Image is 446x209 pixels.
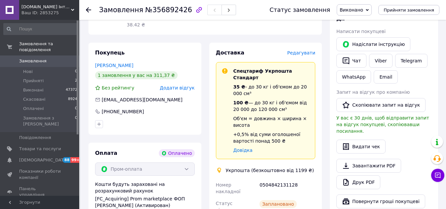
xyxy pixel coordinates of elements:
[378,5,439,15] button: Прийняти замовлення
[95,150,117,156] span: Оплата
[23,115,75,127] span: Замовлення з [PERSON_NAME]
[23,96,46,102] span: Скасовані
[395,54,428,68] a: Telegram
[233,131,310,144] div: +0,5% від суми оголошеної вартості понад 500 ₴
[336,140,386,154] button: Видати чек
[259,200,297,208] div: Заплановано
[336,175,380,189] a: Друк PDF
[336,98,426,112] button: Скопіювати запит на відгук
[21,10,79,16] div: Ваш ID: 2853275
[233,84,310,97] div: - до 30 кг і об'ємом до 20 000 см³
[19,41,79,53] span: Замовлення та повідомлення
[336,89,410,95] span: Запит на відгук про компанію
[233,99,310,113] div: — до 30 кг і об'ємом від 20 000 до 120 000 см³
[102,97,183,102] span: [EMAIL_ADDRESS][DOMAIN_NAME]
[336,115,429,134] span: У вас є 30 днів, щоб відправити запит на відгук покупцеві, скопіювавши посилання.
[19,186,61,198] span: Панель управління
[75,115,77,127] span: 0
[95,71,178,79] div: 1 замовлення у вас на 311,37 ₴
[159,149,194,157] div: Оплачено
[21,4,71,10] span: Profblesk.com.ua Інтернет-магазин професійної косметики. "Безкоштовна доставка від 1199 грн"
[3,23,78,35] input: Пошук
[95,181,195,209] div: Кошти будуть зараховані на розрахунковий рахунок
[68,96,77,102] span: 8924
[95,50,125,56] span: Покупець
[233,115,310,128] div: Об'єм = довжина × ширина × висота
[101,108,145,115] div: [PHONE_NUMBER]
[145,6,192,14] span: №356892426
[369,54,392,68] a: Viber
[70,157,81,163] span: 99+
[269,7,330,13] div: Статус замовлення
[19,58,47,64] span: Замовлення
[95,195,195,209] div: [FC_Acquiring] Prom marketplace ФОП [PERSON_NAME] (Активирован)
[19,146,61,152] span: Товари та послуги
[258,179,317,197] div: 0504842131128
[336,29,386,34] span: Написати покупцеві
[160,85,194,90] span: Додати відгук
[19,157,68,163] span: [DEMOGRAPHIC_DATA]
[233,68,292,80] span: Спецтариф Укрпошта Стандарт
[216,50,245,56] span: Доставка
[336,70,371,84] a: WhatsApp
[23,87,44,93] span: Виконані
[340,7,363,13] span: Виконано
[75,78,77,84] span: 2
[75,69,77,75] span: 0
[374,70,398,84] button: Email
[336,159,401,173] a: Завантажити PDF
[66,87,77,93] span: 47372
[75,106,77,112] span: 0
[336,194,425,208] button: Повернути гроші покупцеві
[23,106,44,112] span: Оплачені
[86,7,91,13] div: Повернутися назад
[384,8,434,13] span: Прийняти замовлення
[224,167,316,174] div: Укрпошта (безкоштовно від 1199 ₴)
[95,63,133,68] a: [PERSON_NAME]
[19,135,51,141] span: Повідомлення
[233,84,245,89] span: 35 ₴
[23,69,33,75] span: Нові
[102,85,134,90] span: Без рейтингу
[336,54,366,68] button: Чат
[19,168,61,180] span: Показники роботи компанії
[99,6,143,14] span: Замовлення
[63,157,70,163] span: 88
[287,50,315,55] span: Редагувати
[233,100,249,105] span: 100 ₴
[216,182,241,194] span: Номер накладної
[233,148,253,153] a: Довідка
[23,78,44,84] span: Прийняті
[336,37,410,51] button: Надіслати інструкцію
[431,169,444,182] button: Чат з покупцем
